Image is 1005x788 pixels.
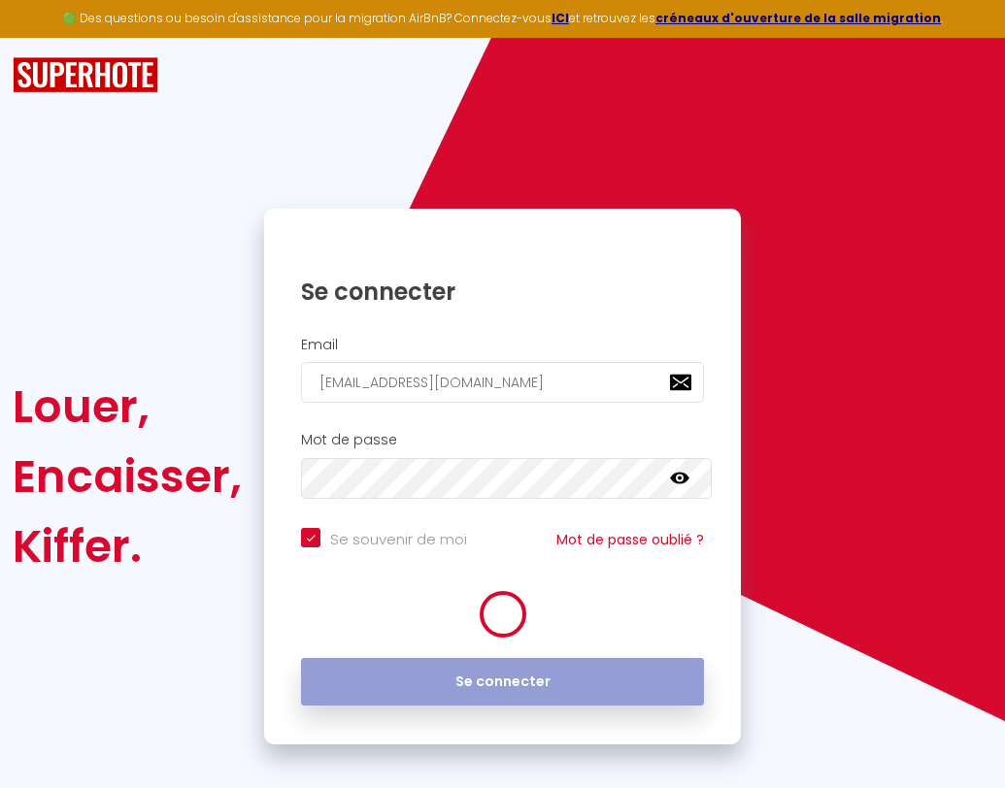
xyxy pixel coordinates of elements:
h2: Mot de passe [301,432,704,448]
div: Encaisser, [13,442,242,511]
a: ICI [552,10,569,26]
div: Louer, [13,372,242,442]
button: Ouvrir le widget de chat LiveChat [16,8,74,66]
h1: Se connecter [301,277,704,307]
button: Se connecter [301,658,704,706]
input: Ton Email [301,362,704,403]
a: créneaux d'ouverture de la salle migration [655,10,941,26]
div: Kiffer. [13,511,242,581]
a: Mot de passe oublié ? [556,530,704,549]
img: SuperHote logo [13,57,158,93]
h2: Email [301,337,704,353]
